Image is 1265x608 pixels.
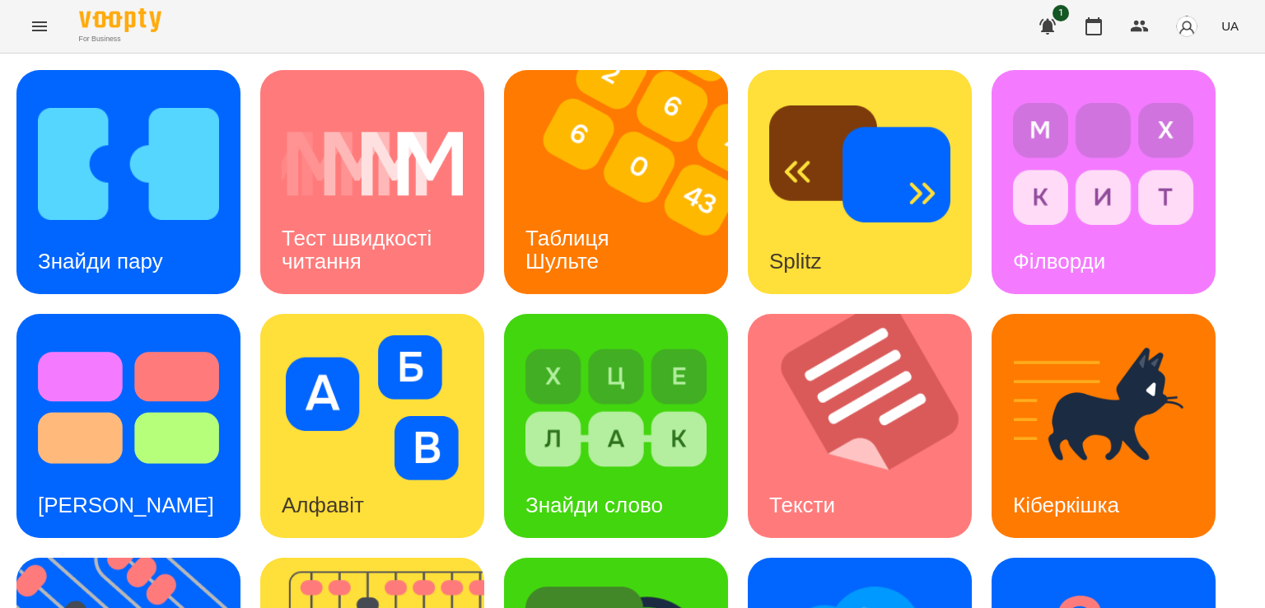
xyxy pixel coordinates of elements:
a: Знайди словоЗнайди слово [504,314,728,538]
a: SplitzSplitz [748,70,972,294]
h3: Кіберкішка [1013,493,1119,517]
button: UA [1215,11,1245,41]
h3: Таблиця Шульте [525,226,615,273]
img: Splitz [769,91,950,236]
a: Тест швидкості читанняТест швидкості читання [260,70,484,294]
h3: Знайди пару [38,249,163,274]
a: ФілвордиФілворди [992,70,1216,294]
img: Таблиця Шульте [504,70,749,294]
span: For Business [79,34,161,44]
img: Філворди [1013,91,1194,236]
a: Знайди паруЗнайди пару [16,70,240,294]
h3: Філворди [1013,249,1105,274]
a: Тест Струпа[PERSON_NAME] [16,314,240,538]
h3: Алфавіт [282,493,364,517]
img: Знайди пару [38,91,219,236]
h3: Тест швидкості читання [282,226,437,273]
span: UA [1221,17,1239,35]
h3: Знайди слово [525,493,663,517]
a: АлфавітАлфавіт [260,314,484,538]
img: Алфавіт [282,335,463,480]
img: Знайди слово [525,335,707,480]
h3: Splitz [769,249,822,274]
img: Тест швидкості читання [282,91,463,236]
img: Тест Струпа [38,335,219,480]
a: Таблиця ШультеТаблиця Шульте [504,70,728,294]
h3: Тексти [769,493,835,517]
img: Тексти [748,314,992,538]
span: 1 [1053,5,1069,21]
a: ТекстиТексти [748,314,972,538]
h3: [PERSON_NAME] [38,493,214,517]
button: Menu [20,7,59,46]
img: Voopty Logo [79,8,161,32]
a: КіберкішкаКіберкішка [992,314,1216,538]
img: Кіберкішка [1013,335,1194,480]
img: avatar_s.png [1175,15,1198,38]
